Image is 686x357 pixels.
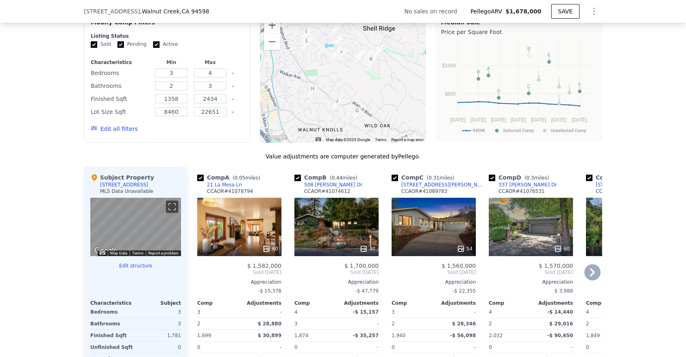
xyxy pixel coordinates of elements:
span: 0 [586,344,589,350]
span: 2,032 [489,333,503,338]
div: Unfinished Sqft [90,342,134,353]
div: Finished Sqft [91,93,150,105]
div: Bedrooms [91,67,150,79]
button: Clear [231,98,234,101]
text: $1000 [442,63,456,68]
div: Appreciation [586,279,670,285]
div: Max [192,59,228,66]
button: Toggle fullscreen view [166,201,178,213]
span: 0.05 [234,175,245,181]
div: 7 Steding Ct [353,107,362,120]
div: Value adjustments are computer generated by Pellego . [84,152,602,160]
div: No sales on record [404,7,463,15]
div: Comp C [392,173,458,182]
input: Sold [91,41,97,48]
span: -$ 15,378 [258,288,281,294]
div: [STREET_ADDRESS][PERSON_NAME] [401,182,486,188]
div: Adjustments [434,300,476,306]
button: Clear [231,111,234,114]
text: [DATE] [450,117,466,123]
span: $ 1,582,000 [247,263,281,269]
div: Comp [392,300,434,306]
div: [STREET_ADDRESS] [100,182,148,188]
div: 21 La Mesa Ln [207,182,242,188]
text: C [527,84,530,89]
button: Clear [231,85,234,88]
div: Subject Property [90,173,154,182]
span: ( miles) [229,175,263,181]
div: Street View [90,198,181,256]
span: -$ 90,650 [547,333,573,338]
span: Pellego ARV [471,7,506,15]
span: , CA 94598 [180,8,209,15]
span: [STREET_ADDRESS] [84,7,140,15]
div: 97 El Camino Corto [308,85,317,98]
span: -$ 35,257 [353,333,379,338]
span: ( miles) [326,175,360,181]
button: Clear [231,72,234,75]
span: -$ 22,355 [452,288,476,294]
button: Keyboard shortcuts [100,251,105,254]
div: 54 [457,245,473,253]
span: ( miles) [521,175,552,181]
div: [STREET_ADDRESS] [596,182,644,188]
span: $ 3,988 [554,288,573,294]
div: 586 Lakewood Cir [334,35,343,49]
div: Lot Size Sqft [91,106,150,118]
div: 241 Lombardi Cir [367,55,376,69]
div: 508 Marshall Dr [374,45,383,59]
div: 198 Russell Dr [356,49,365,63]
text: A [487,66,490,71]
a: 21 La Mesa Ln [197,182,242,188]
span: -$ 47,779 [355,288,379,294]
label: Sold [91,41,111,48]
a: Terms (opens in new tab) [375,137,386,142]
div: 2 [392,318,432,329]
svg: A chart. [441,38,597,139]
div: CCAOR # 41078794 [207,188,253,195]
div: - [435,306,476,318]
div: Comp [489,300,531,306]
span: 0 [294,344,298,350]
span: Sold [DATE] [294,269,379,276]
button: Zoom in [264,17,280,33]
input: Active [153,41,160,48]
div: - [241,306,281,318]
span: $ 29,016 [549,321,573,327]
div: Adjustments [531,300,573,306]
div: Adjustments [239,300,281,306]
button: Edit all filters [91,125,138,133]
text: F [578,82,581,87]
div: 3 [137,306,181,318]
div: 196 Wilkie Dr [364,49,373,63]
div: CCAOR # 41094439 [596,188,642,195]
div: Map [90,198,181,256]
text: $800 [445,91,456,97]
text: D [497,88,501,93]
span: 0.31 [428,175,439,181]
div: Characteristics [91,59,150,66]
text: G [527,53,530,58]
div: Appreciation [197,279,281,285]
div: - [533,342,573,353]
div: 2 [489,318,529,329]
div: Min [153,59,189,66]
div: 2 [197,318,238,329]
label: Active [153,41,178,48]
span: $ 28,346 [452,321,476,327]
span: Sold [DATE] [197,269,281,276]
button: SAVE [551,4,579,19]
span: -$ 14,440 [547,309,573,315]
span: $ 30,899 [258,333,281,338]
div: Appreciation [294,279,379,285]
button: Keyboard shortcuts [315,137,321,141]
text: [DATE] [471,117,486,123]
span: 4 [586,309,589,315]
span: 4 [489,309,492,315]
div: 38 Oakdene Ct [332,97,341,111]
span: 0.3 [526,175,534,181]
div: 430 Summit Rd [337,48,346,62]
div: Bathrooms [91,80,150,92]
span: $ 1,570,000 [539,263,573,269]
